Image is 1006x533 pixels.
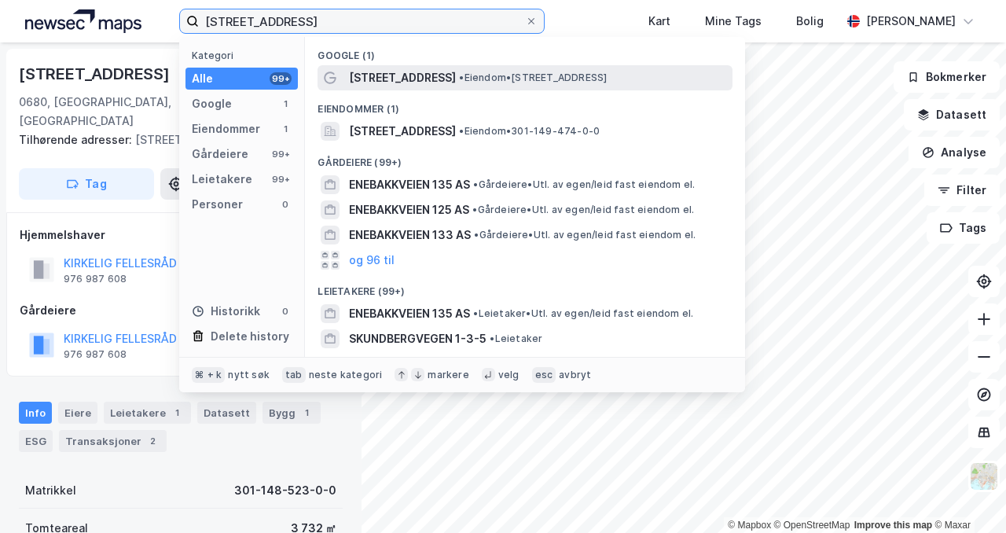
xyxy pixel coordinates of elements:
[490,333,542,345] span: Leietaker
[192,69,213,88] div: Alle
[349,68,456,87] span: [STREET_ADDRESS]
[349,122,456,141] span: [STREET_ADDRESS]
[19,402,52,424] div: Info
[299,405,314,421] div: 1
[349,251,395,270] button: og 96 til
[305,37,745,65] div: Google (1)
[894,61,1000,93] button: Bokmerker
[192,195,243,214] div: Personer
[270,72,292,85] div: 99+
[192,119,260,138] div: Eiendommer
[282,367,306,383] div: tab
[104,402,191,424] div: Leietakere
[349,304,470,323] span: ENEBAKKVEIEN 135 AS
[473,178,478,190] span: •
[866,12,956,31] div: [PERSON_NAME]
[192,50,298,61] div: Kategori
[59,430,167,452] div: Transaksjoner
[58,402,97,424] div: Eiere
[192,145,248,164] div: Gårdeiere
[349,175,470,194] span: ENEBAKKVEIEN 135 AS
[428,369,468,381] div: markere
[648,12,670,31] div: Kart
[349,355,726,373] span: [PERSON_NAME] 145 - 165 VELFORENING
[279,305,292,318] div: 0
[192,367,225,383] div: ⌘ + k
[349,200,469,219] span: ENEBAKKVEIEN 125 AS
[19,168,154,200] button: Tag
[774,520,850,531] a: OpenStreetMap
[20,226,342,244] div: Hjemmelshaver
[728,520,771,531] a: Mapbox
[64,348,127,361] div: 976 987 608
[349,329,486,348] span: SKUNDBERGVEGEN 1-3-5
[305,273,745,301] div: Leietakere (99+)
[490,333,494,344] span: •
[270,173,292,186] div: 99+
[197,402,256,424] div: Datasett
[472,204,477,215] span: •
[19,133,135,146] span: Tilhørende adresser:
[909,137,1000,168] button: Analyse
[279,123,292,135] div: 1
[145,433,160,449] div: 2
[309,369,383,381] div: neste kategori
[927,458,1006,533] div: Kontrollprogram for chat
[474,229,479,241] span: •
[270,148,292,160] div: 99+
[19,93,218,130] div: 0680, [GEOGRAPHIC_DATA], [GEOGRAPHIC_DATA]
[169,405,185,421] div: 1
[305,144,745,172] div: Gårdeiere (99+)
[192,170,252,189] div: Leietakere
[459,125,464,137] span: •
[559,369,591,381] div: avbryt
[473,307,693,320] span: Leietaker • Utl. av egen/leid fast eiendom el.
[279,198,292,211] div: 0
[854,520,932,531] a: Improve this map
[924,175,1000,206] button: Filter
[305,90,745,119] div: Eiendommer (1)
[473,178,695,191] span: Gårdeiere • Utl. av egen/leid fast eiendom el.
[25,481,76,500] div: Matrikkel
[474,229,696,241] span: Gårdeiere • Utl. av egen/leid fast eiendom el.
[20,301,342,320] div: Gårdeiere
[349,226,471,244] span: ENEBAKKVEIEN 133 AS
[234,481,336,500] div: 301-148-523-0-0
[459,72,464,83] span: •
[472,204,694,216] span: Gårdeiere • Utl. av egen/leid fast eiendom el.
[459,125,600,138] span: Eiendom • 301-149-474-0-0
[796,12,824,31] div: Bolig
[64,273,127,285] div: 976 987 608
[211,327,289,346] div: Delete history
[927,458,1006,533] iframe: Chat Widget
[19,430,53,452] div: ESG
[263,402,321,424] div: Bygg
[705,12,762,31] div: Mine Tags
[19,61,173,86] div: [STREET_ADDRESS]
[19,130,330,149] div: [STREET_ADDRESS]
[904,99,1000,130] button: Datasett
[498,369,520,381] div: velg
[927,212,1000,244] button: Tags
[192,302,260,321] div: Historikk
[25,9,141,33] img: logo.a4113a55bc3d86da70a041830d287a7e.svg
[532,367,556,383] div: esc
[279,97,292,110] div: 1
[192,94,232,113] div: Google
[199,9,525,33] input: Søk på adresse, matrikkel, gårdeiere, leietakere eller personer
[228,369,270,381] div: nytt søk
[473,307,478,319] span: •
[459,72,607,84] span: Eiendom • [STREET_ADDRESS]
